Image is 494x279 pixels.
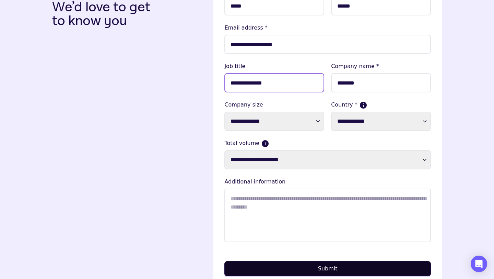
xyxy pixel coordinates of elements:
lable: Job title [224,62,324,70]
div: Open Intercom Messenger [471,256,487,272]
lable: Additional information [224,178,431,186]
label: Total volume [224,139,431,147]
button: Current monthly volume your business makes in USD [262,141,268,147]
button: If more than one country, please select where the majority of your sales come from. [360,102,366,108]
label: Country * [331,101,431,109]
p: We’d love to get to know you [52,0,161,28]
lable: Company name * [331,62,431,70]
label: Company size [224,101,324,109]
lable: Email address * [224,24,431,32]
button: Submit [224,261,431,276]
